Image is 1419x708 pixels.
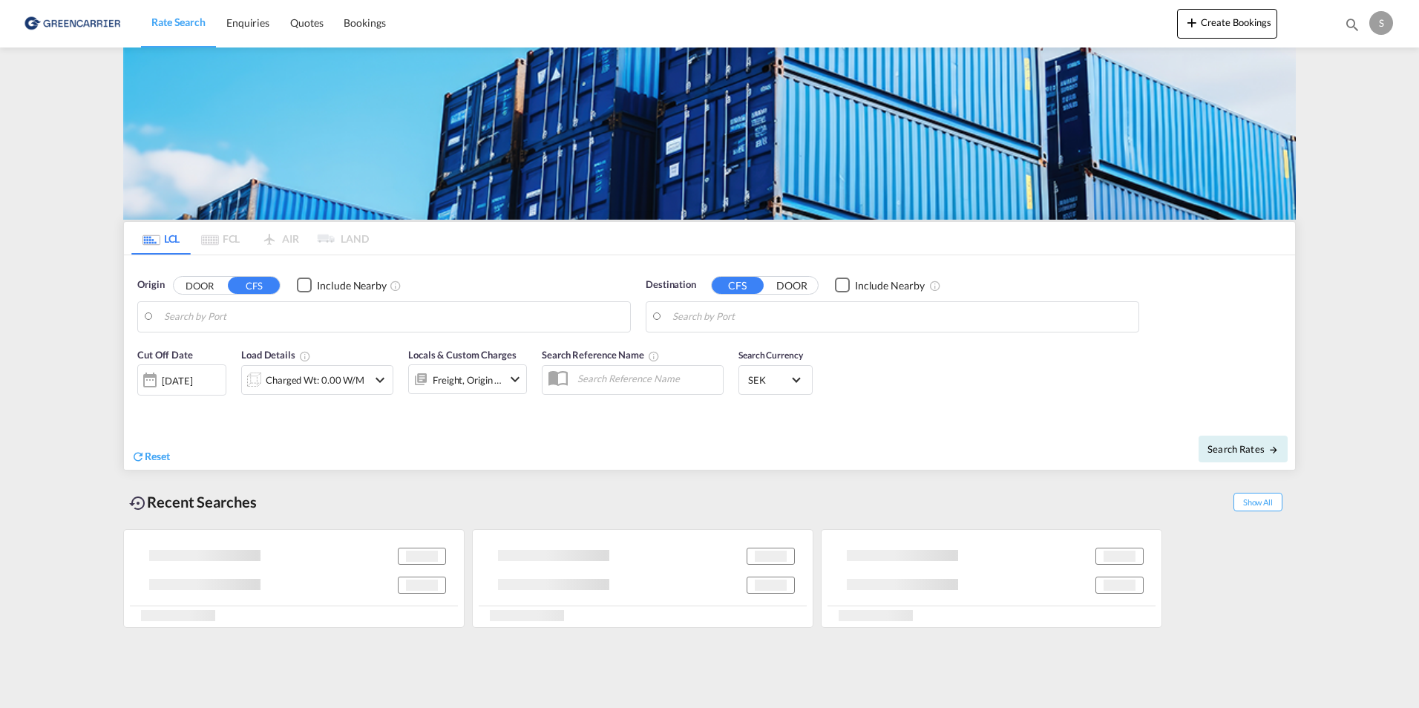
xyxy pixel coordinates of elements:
[1369,11,1393,35] div: S
[835,278,925,293] md-checkbox: Checkbox No Ink
[748,373,790,387] span: SEK
[1268,445,1279,455] md-icon: icon-arrow-right
[344,16,385,29] span: Bookings
[123,47,1296,220] img: GreenCarrierFCL_LCL.png
[124,255,1295,470] div: Origin DOOR CFS Checkbox No InkUnchecked: Ignores neighbouring ports when fetching rates.Checked ...
[738,350,803,361] span: Search Currency
[1207,443,1279,455] span: Search Rates
[1183,13,1201,31] md-icon: icon-plus 400-fg
[137,364,226,396] div: [DATE]
[929,280,941,292] md-icon: Unchecked: Ignores neighbouring ports when fetching rates.Checked : Includes neighbouring ports w...
[646,278,696,292] span: Destination
[1177,9,1277,39] button: icon-plus 400-fgCreate Bookings
[241,349,311,361] span: Load Details
[672,306,1131,328] input: Search by Port
[408,364,527,394] div: Freight Origin Destinationicon-chevron-down
[174,277,226,294] button: DOOR
[433,370,502,390] div: Freight Origin Destination
[137,394,148,414] md-datepicker: Select
[131,449,170,465] div: icon-refreshReset
[131,450,145,463] md-icon: icon-refresh
[506,370,524,388] md-icon: icon-chevron-down
[371,371,389,389] md-icon: icon-chevron-down
[1344,16,1360,33] md-icon: icon-magnify
[241,365,393,395] div: Charged Wt: 0.00 W/Micon-chevron-down
[266,370,364,390] div: Charged Wt: 0.00 W/M
[648,350,660,362] md-icon: Your search will be saved by the below given name
[1344,16,1360,39] div: icon-magnify
[299,350,311,362] md-icon: Chargeable Weight
[290,16,323,29] span: Quotes
[317,278,387,293] div: Include Nearby
[390,280,402,292] md-icon: Unchecked: Ignores neighbouring ports when fetching rates.Checked : Includes neighbouring ports w...
[408,349,517,361] span: Locals & Custom Charges
[712,277,764,294] button: CFS
[129,494,147,512] md-icon: icon-backup-restore
[123,485,263,519] div: Recent Searches
[228,277,280,294] button: CFS
[226,16,269,29] span: Enquiries
[542,349,660,361] span: Search Reference Name
[1199,436,1288,462] button: Search Ratesicon-arrow-right
[297,278,387,293] md-checkbox: Checkbox No Ink
[162,374,192,387] div: [DATE]
[164,306,623,328] input: Search by Port
[766,277,818,294] button: DOOR
[131,222,369,255] md-pagination-wrapper: Use the left and right arrow keys to navigate between tabs
[22,7,122,40] img: 609dfd708afe11efa14177256b0082fb.png
[855,278,925,293] div: Include Nearby
[145,450,170,462] span: Reset
[131,222,191,255] md-tab-item: LCL
[1233,493,1282,511] span: Show All
[747,369,804,390] md-select: Select Currency: kr SEKSweden Krona
[151,16,206,28] span: Rate Search
[137,349,193,361] span: Cut Off Date
[137,278,164,292] span: Origin
[570,367,723,390] input: Search Reference Name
